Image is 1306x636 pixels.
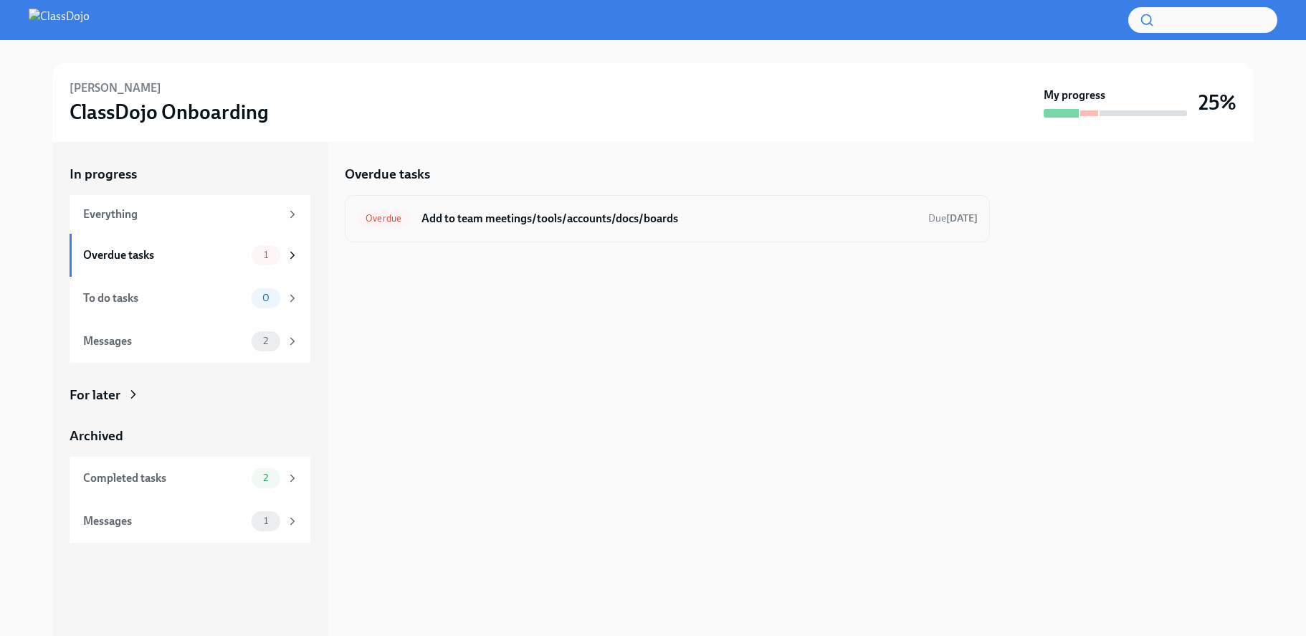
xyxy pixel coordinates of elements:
span: 1 [255,250,277,260]
strong: [DATE] [946,212,978,224]
a: OverdueAdd to team meetings/tools/accounts/docs/boardsDue[DATE] [357,207,978,230]
h6: [PERSON_NAME] [70,80,161,96]
a: To do tasks0 [70,277,310,320]
strong: My progress [1044,87,1105,103]
div: For later [70,386,120,404]
div: To do tasks [83,290,246,306]
div: Everything [83,207,280,222]
h5: Overdue tasks [345,165,430,184]
div: Overdue tasks [83,247,246,263]
a: Overdue tasks1 [70,234,310,277]
span: 1 [255,516,277,526]
a: Messages1 [70,500,310,543]
span: September 16th, 2025 12:00 [928,212,978,225]
a: Archived [70,427,310,445]
span: 0 [254,293,278,303]
h3: ClassDojo Onboarding [70,99,269,125]
img: ClassDojo [29,9,90,32]
h6: Add to team meetings/tools/accounts/docs/boards [421,211,917,227]
div: Messages [83,513,246,529]
a: Everything [70,195,310,234]
span: Due [928,212,978,224]
a: For later [70,386,310,404]
div: Messages [83,333,246,349]
span: 2 [254,336,277,346]
h3: 25% [1198,90,1236,115]
a: In progress [70,165,310,184]
span: Overdue [357,213,410,224]
span: 2 [254,473,277,483]
a: Messages2 [70,320,310,363]
a: Completed tasks2 [70,457,310,500]
div: Completed tasks [83,470,246,486]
